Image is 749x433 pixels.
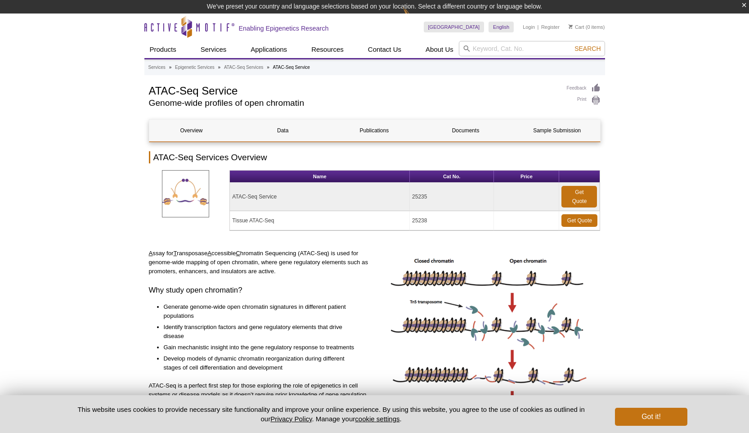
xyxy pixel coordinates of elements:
[494,171,559,183] th: Price
[239,24,329,32] h2: Enabling Epigenetics Research
[149,249,372,276] p: ssay for ransposase ccessible hromatin Sequencing (ATAC-Seq) is used for genome-wide mapping of o...
[149,151,601,163] h2: ATAC-Seq Services Overview
[569,24,584,30] a: Cart
[523,24,535,30] a: Login
[144,41,182,58] a: Products
[363,41,407,58] a: Contact Us
[410,183,494,211] td: 25235
[569,24,573,29] img: Your Cart
[615,408,687,426] button: Got it!
[388,249,590,424] img: ATAC-Seq image
[241,120,325,141] a: Data
[561,214,597,227] a: Get Quote
[175,63,215,72] a: Epigenetic Services
[459,41,605,56] input: Keyword, Cat. No.
[149,120,234,141] a: Overview
[515,120,599,141] a: Sample Submission
[149,250,153,257] u: A
[567,83,601,93] a: Feedback
[230,211,410,230] td: Tissue ATAC-Seq
[332,120,417,141] a: Publications
[561,186,597,207] a: Get Quote
[270,415,312,423] a: Privacy Policy
[410,171,494,183] th: Cat No.
[162,170,209,217] img: ATAC-SeqServices
[267,65,269,70] li: »
[62,405,601,424] p: This website uses cookies to provide necessary site functionality and improve your online experie...
[218,65,221,70] li: »
[173,250,177,257] u: T
[424,22,484,32] a: [GEOGRAPHIC_DATA]
[169,65,172,70] li: »
[489,22,514,32] a: English
[149,285,372,296] h3: Why study open chromatin?
[569,22,605,32] li: (0 items)
[195,41,232,58] a: Services
[306,41,349,58] a: Resources
[541,24,560,30] a: Register
[273,65,310,70] li: ATAC-Seq Service
[224,63,263,72] a: ATAC-Seq Services
[410,211,494,230] td: 25238
[230,171,410,183] th: Name
[149,99,558,107] h2: Genome-wide profiles of open chromatin
[230,183,410,211] td: ATAC-Seq Service
[207,250,211,257] u: A
[164,323,363,341] li: Identify transcription factors and gene regulatory elements that drive disease
[148,63,166,72] a: Services
[423,120,508,141] a: Documents
[245,41,292,58] a: Applications
[574,45,601,52] span: Search
[149,381,372,408] p: ATAC-Seq is a perfect first step for those exploring the role of epigenetics in cell systems or d...
[236,250,240,257] u: C
[538,22,539,32] li: |
[149,83,558,97] h1: ATAC-Seq Service
[355,415,399,423] button: cookie settings
[164,302,363,320] li: Generate genome-wide open chromatin signatures in different patient populations
[164,354,363,372] li: Develop models of dynamic chromatin reorganization during different stages of cell differentiatio...
[420,41,459,58] a: About Us
[572,45,603,53] button: Search
[164,343,363,352] li: Gain mechanistic insight into the gene regulatory response to treatments
[403,7,427,28] img: Change Here
[567,95,601,105] a: Print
